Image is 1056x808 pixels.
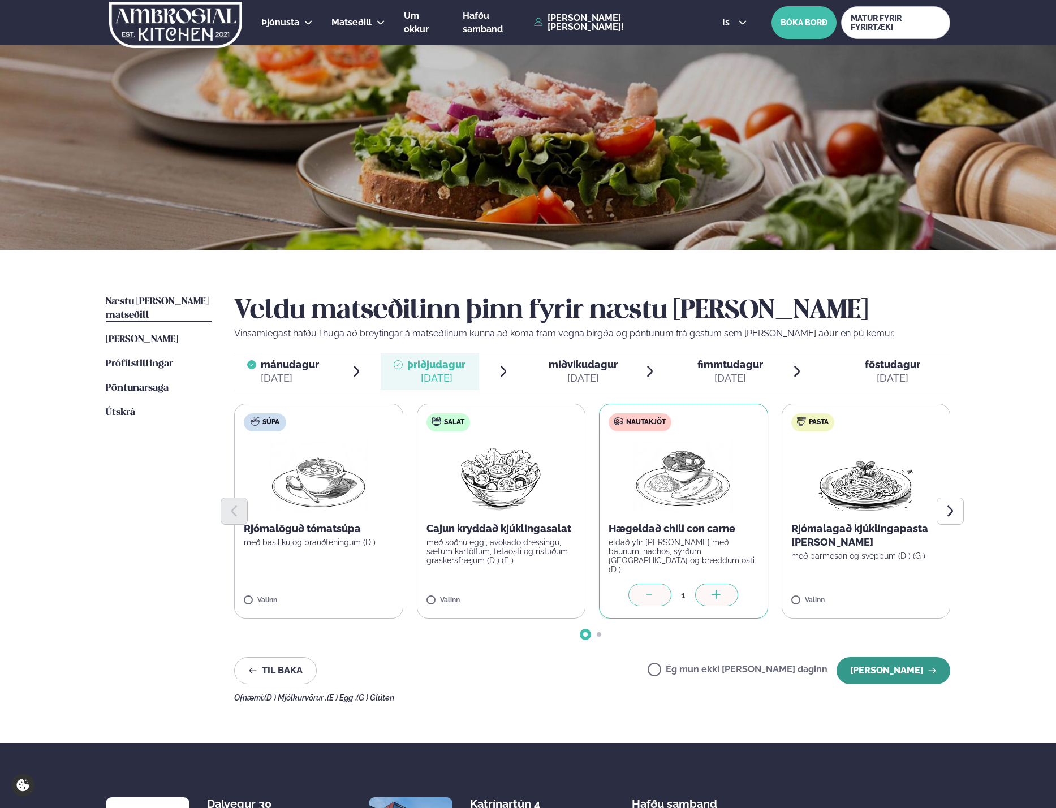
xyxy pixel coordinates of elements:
span: Súpa [262,418,279,427]
span: þriðjudagur [407,358,465,370]
button: BÓKA BORÐ [771,6,837,39]
img: Curry-Rice-Naan.png [633,440,733,513]
p: eldað yfir [PERSON_NAME] með baunum, nachos, sýrðum [GEOGRAPHIC_DATA] og bræddum osti (D ) [609,538,758,574]
div: [DATE] [407,371,465,385]
span: [PERSON_NAME] [106,335,178,344]
a: Cookie settings [11,774,35,797]
img: pasta.svg [797,417,806,426]
span: Þjónusta [261,17,299,28]
a: Hafðu samband [463,9,528,36]
p: með soðnu eggi, avókadó dressingu, sætum kartöflum, fetaosti og ristuðum graskersfræjum (D ) (E ) [426,538,576,565]
p: Vinsamlegast hafðu í huga að breytingar á matseðlinum kunna að koma fram vegna birgða og pöntunum... [234,327,950,340]
a: Þjónusta [261,16,299,29]
button: is [713,18,756,27]
div: 1 [671,589,695,602]
span: Prófílstillingar [106,359,173,369]
span: Go to slide 2 [597,632,601,637]
a: Útskrá [106,406,135,420]
p: Hægeldað chili con carne [609,522,758,535]
p: Cajun kryddað kjúklingasalat [426,522,576,535]
img: Spagetti.png [816,440,916,513]
span: mánudagur [261,358,319,370]
span: is [722,18,733,27]
img: Salad.png [451,440,551,513]
p: Rjómalöguð tómatsúpa [244,522,394,535]
div: Ofnæmi: [234,693,950,702]
div: [DATE] [549,371,618,385]
span: Útskrá [106,408,135,417]
button: Til baka [234,657,317,684]
div: [DATE] [865,371,920,385]
span: (G ) Glúten [356,693,394,702]
p: með parmesan og sveppum (D ) (G ) [791,551,941,560]
span: Um okkur [404,10,429,34]
button: Previous slide [221,498,248,525]
a: MATUR FYRIR FYRIRTÆKI [841,6,950,39]
a: Pöntunarsaga [106,382,169,395]
span: Pasta [809,418,829,427]
span: miðvikudagur [549,358,618,370]
img: logo [108,2,243,48]
a: [PERSON_NAME] [PERSON_NAME]! [534,14,696,32]
div: [DATE] [697,371,763,385]
span: Hafðu samband [463,10,503,34]
img: Soup.png [269,440,368,513]
h2: Veldu matseðilinn þinn fyrir næstu [PERSON_NAME] [234,295,950,327]
a: [PERSON_NAME] [106,333,178,347]
button: Next slide [937,498,964,525]
span: Pöntunarsaga [106,383,169,393]
img: beef.svg [614,417,623,426]
span: föstudagur [865,358,920,370]
a: Matseðill [331,16,372,29]
span: Matseðill [331,17,372,28]
a: Prófílstillingar [106,357,173,371]
a: Næstu [PERSON_NAME] matseðill [106,295,212,322]
img: salad.svg [432,417,441,426]
span: Salat [444,418,464,427]
span: Nautakjöt [626,418,666,427]
p: Rjómalagað kjúklingapasta [PERSON_NAME] [791,522,941,549]
a: Um okkur [404,9,444,36]
span: (D ) Mjólkurvörur , [264,693,327,702]
button: [PERSON_NAME] [837,657,950,684]
div: [DATE] [261,371,319,385]
img: soup.svg [251,417,260,426]
span: Go to slide 1 [583,632,588,637]
p: með basilíku og brauðteningum (D ) [244,538,394,547]
span: (E ) Egg , [327,693,356,702]
span: fimmtudagur [697,358,763,370]
span: Næstu [PERSON_NAME] matseðill [106,297,209,320]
